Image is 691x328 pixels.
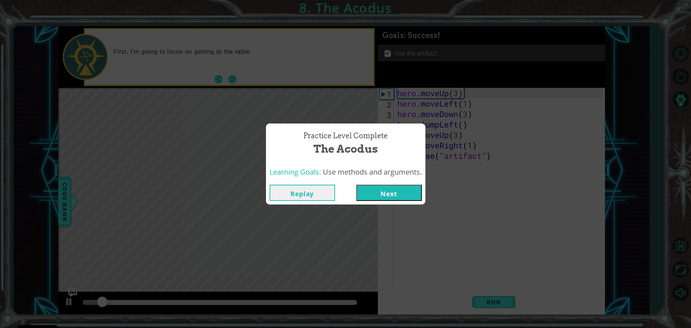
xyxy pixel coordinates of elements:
[313,141,378,157] span: The Acodus
[270,185,335,201] button: Replay
[323,167,422,177] span: Use methods and arguments.
[356,185,422,201] button: Next
[270,167,321,177] span: Learning Goals:
[303,131,388,141] span: Practice Level Complete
